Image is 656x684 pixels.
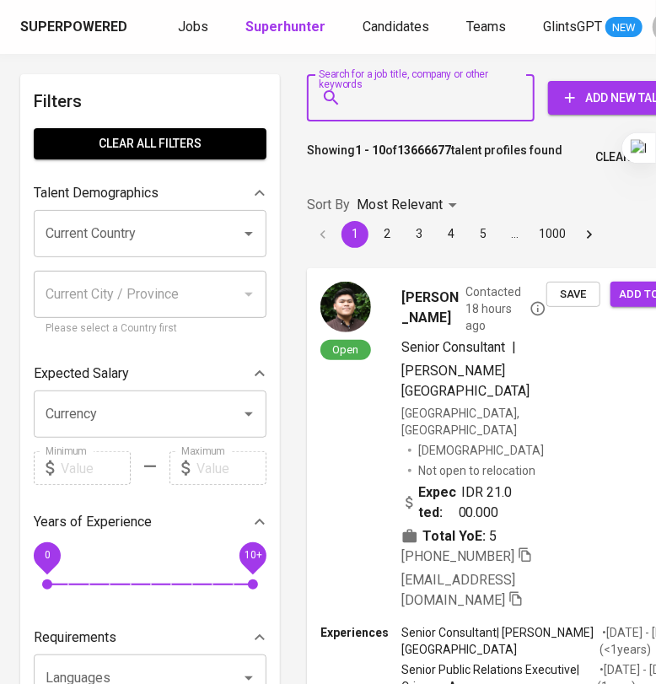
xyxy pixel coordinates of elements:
span: GlintsGPT [543,19,602,35]
p: Most Relevant [357,195,443,215]
span: Save [555,285,592,304]
p: Please select a Country first [46,320,255,337]
span: Clear All [595,147,653,168]
span: [DEMOGRAPHIC_DATA] [418,442,546,459]
svg: By Batam recruiter [530,300,546,317]
b: Expected: [418,482,459,523]
div: Most Relevant [357,190,463,221]
span: Clear All filters [47,133,253,154]
input: Value [196,451,266,485]
p: Not open to relocation [418,462,535,479]
div: … [502,225,529,242]
img: 8212178f52abe07e2b0b8702ffc85aaf.jpg [320,282,371,332]
span: Senior Consultant [401,339,505,355]
span: [PERSON_NAME] [GEOGRAPHIC_DATA] [401,363,530,399]
input: Value [61,451,131,485]
p: Expected Salary [34,364,129,384]
p: Talent Demographics [34,183,159,203]
button: Go to page 5 [470,221,497,248]
b: 1 - 10 [355,143,385,157]
p: Sort By [307,195,350,215]
span: [EMAIL_ADDRESS][DOMAIN_NAME] [401,572,515,608]
button: Go to page 4 [438,221,465,248]
span: Candidates [363,19,429,35]
div: Requirements [34,621,266,654]
div: IDR 21.000.000 [401,482,519,523]
div: Superpowered [20,18,127,37]
button: Save [546,282,600,308]
span: [PHONE_NUMBER] [401,548,514,564]
button: Go to next page [576,221,603,248]
button: Open [237,222,261,245]
a: Teams [466,17,509,38]
p: Requirements [34,627,116,648]
a: Superhunter [245,17,329,38]
div: Expected Salary [34,357,266,390]
span: Teams [466,19,506,35]
b: 13666677 [397,143,451,157]
span: | [512,337,516,358]
a: Jobs [178,17,212,38]
button: page 1 [341,221,368,248]
nav: pagination navigation [307,221,605,248]
span: 5 [489,526,497,547]
a: Candidates [363,17,433,38]
p: Experiences [320,624,401,641]
div: Years of Experience [34,505,266,539]
b: Total YoE: [422,526,486,547]
button: Go to page 3 [406,221,433,248]
span: NEW [605,19,643,36]
p: Showing of talent profiles found [307,142,562,173]
h6: Filters [34,88,266,115]
b: Superhunter [245,19,325,35]
div: [GEOGRAPHIC_DATA], [GEOGRAPHIC_DATA] [401,405,546,439]
p: Years of Experience [34,512,152,532]
span: Contacted 18 hours ago [466,283,546,334]
span: [PERSON_NAME] [401,288,460,328]
span: 10+ [244,550,261,562]
div: Talent Demographics [34,176,266,210]
span: 0 [44,550,50,562]
a: GlintsGPT NEW [543,17,643,38]
button: Clear All filters [34,128,266,159]
button: Go to page 2 [374,221,401,248]
button: Open [237,402,261,426]
button: Go to page 1000 [534,221,571,248]
p: Senior Consultant | [PERSON_NAME] [GEOGRAPHIC_DATA] [401,624,600,658]
a: Superpowered [20,18,131,37]
span: Open [326,342,366,357]
span: Jobs [178,19,208,35]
